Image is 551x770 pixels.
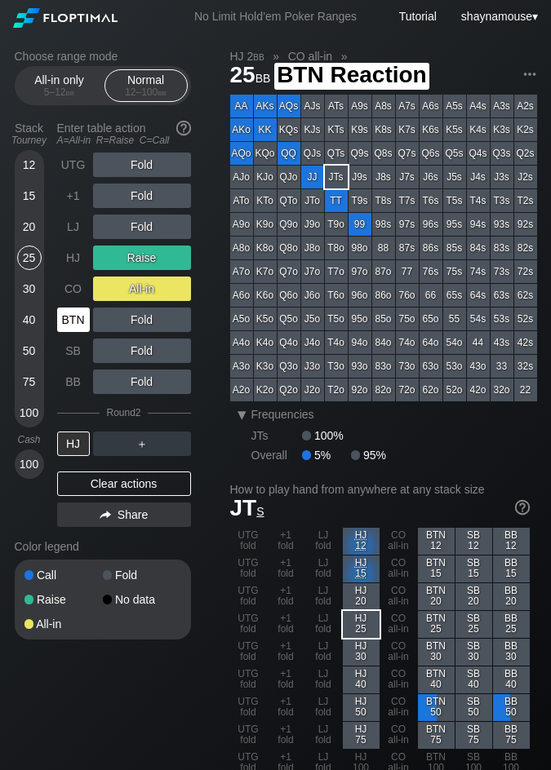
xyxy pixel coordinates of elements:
[93,308,191,332] div: Fold
[372,308,395,330] div: 85o
[443,166,466,188] div: J5s
[514,237,537,259] div: 82s
[514,142,537,165] div: Q2s
[230,611,267,638] div: UTG fold
[457,7,540,25] div: ▾
[491,355,513,378] div: 33
[230,284,253,307] div: A6o
[514,308,537,330] div: 52s
[325,378,348,401] div: T2o
[491,284,513,307] div: 63s
[349,237,371,259] div: 98o
[491,260,513,283] div: 73s
[57,431,90,456] div: HJ
[17,400,42,425] div: 100
[305,583,342,610] div: LJ fold
[396,308,419,330] div: 75o
[325,166,348,188] div: JTs
[493,639,530,666] div: BB 30
[418,611,455,638] div: BTN 25
[514,95,537,117] div: A2s
[455,555,492,582] div: SB 15
[349,355,371,378] div: 93o
[278,355,300,378] div: Q3o
[467,213,490,236] div: 94s
[278,284,300,307] div: Q6o
[17,308,42,332] div: 40
[325,142,348,165] div: QTs
[230,118,253,141] div: AKo
[514,118,537,141] div: K2s
[325,213,348,236] div: T9o
[372,260,395,283] div: 87o
[230,483,530,496] h2: How to play hand from anywhere at any stack size
[278,166,300,188] div: QJo
[491,308,513,330] div: 53s
[372,118,395,141] div: K8s
[254,237,277,259] div: K8o
[254,260,277,283] div: K7o
[57,339,90,363] div: SB
[380,694,417,721] div: CO all-in
[253,50,264,63] span: bb
[467,355,490,378] div: 43o
[230,355,253,378] div: A3o
[396,284,419,307] div: 76o
[57,215,90,239] div: LJ
[372,378,395,401] div: 82o
[380,555,417,582] div: CO all-in
[57,115,191,153] div: Enter table action
[301,166,324,188] div: JJ
[66,86,75,98] span: bb
[343,639,380,666] div: HJ 30
[17,153,42,177] div: 12
[491,118,513,141] div: K3s
[349,284,371,307] div: 96o
[420,95,442,117] div: A6s
[514,331,537,354] div: 42s
[418,639,455,666] div: BTN 30
[13,8,118,28] img: Floptimal logo
[305,639,342,666] div: LJ fold
[396,260,419,283] div: 77
[302,449,351,462] div: 5%
[514,213,537,236] div: 92s
[106,407,140,418] div: Round 2
[17,246,42,270] div: 25
[514,355,537,378] div: 32s
[230,237,253,259] div: A8o
[467,378,490,401] div: 42o
[372,95,395,117] div: A8s
[93,339,191,363] div: Fold
[467,308,490,330] div: 54s
[230,378,253,401] div: A2o
[230,142,253,165] div: AQo
[396,142,419,165] div: Q7s
[301,95,324,117] div: AJs
[268,666,304,693] div: +1 fold
[57,246,90,270] div: HJ
[443,95,466,117] div: A5s
[380,583,417,610] div: CO all-in
[514,166,537,188] div: J2s
[24,618,103,630] div: All-in
[343,555,380,582] div: On the cusp: play or fold.
[420,378,442,401] div: 62o
[343,583,380,610] div: HJ 20
[325,355,348,378] div: T3o
[491,142,513,165] div: Q3s
[396,118,419,141] div: K7s
[455,694,492,721] div: SB 50
[57,471,191,496] div: Clear actions
[420,166,442,188] div: J6s
[57,370,90,394] div: BB
[230,583,267,610] div: UTG fold
[230,166,253,188] div: AJo
[461,10,532,23] span: shaynamouse
[418,528,455,555] div: BTN 12
[17,277,42,301] div: 30
[57,153,90,177] div: UTG
[399,10,437,23] a: Tutorial
[251,408,314,421] span: Frequencies
[349,308,371,330] div: 95o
